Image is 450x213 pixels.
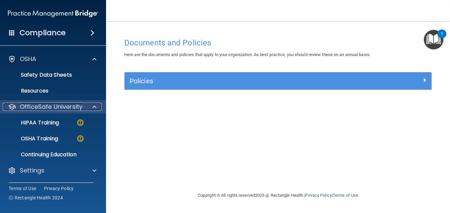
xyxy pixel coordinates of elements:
[4,119,59,126] p: HIPAA Training
[333,193,358,198] a: Terms of Use
[335,166,442,192] iframe: Drift Widget Chat Controller
[130,76,426,86] a: Policies
[9,185,36,192] a: Terms of Use
[44,185,74,192] a: Privacy Policy
[4,135,58,142] p: OSHA Training
[20,167,44,175] p: Settings
[9,194,63,201] span: Ⓒ Rectangle Health 2024
[124,38,432,47] h4: Documents and Policies
[8,55,96,63] a: OSHA
[76,118,84,127] img: warning-circle.0cc9ac19.png
[4,151,95,158] p: Continuing Education
[305,193,331,198] a: Privacy Policy
[441,34,443,42] div: 1
[130,77,350,85] h5: Policies
[20,28,66,37] h4: Compliance
[4,88,95,94] p: Resources
[124,52,370,57] span: Here are the documents and policies that apply to your organization. As best practice, you should...
[20,55,36,63] p: OSHA
[8,103,96,111] a: OfficeSafe University
[157,185,399,206] div: Copyright © All rights reserved 2025 @ Rectangle Health | |
[20,103,83,111] p: OfficeSafe University
[424,30,443,49] button: Open Resource Center, 1 new notification
[8,167,96,175] a: Settings
[76,134,84,143] img: warning-circle.0cc9ac19.png
[8,7,98,20] img: PMB logo
[4,72,95,78] p: Safety Data Sheets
